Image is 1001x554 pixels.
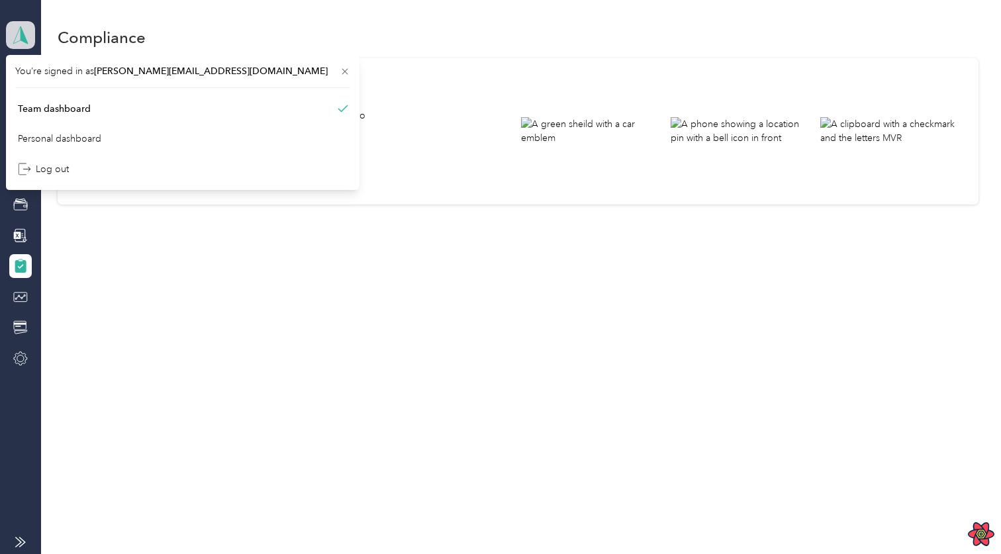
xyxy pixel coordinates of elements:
[18,162,69,176] div: Log out
[968,521,994,547] button: Open React Query Devtools
[15,64,350,78] span: You’re signed in as
[820,117,960,145] img: A clipboard with a checkmark and the letters MVR
[58,30,146,44] h1: Compliance
[671,117,810,145] img: A phone showing a location pin with a bell icon in front
[927,480,1001,554] iframe: Everlance-gr Chat Button Frame
[521,117,661,145] img: A green sheild with a car emblem
[94,66,328,77] span: [PERSON_NAME][EMAIL_ADDRESS][DOMAIN_NAME]
[18,132,101,146] div: Personal dashboard
[18,102,91,116] div: Team dashboard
